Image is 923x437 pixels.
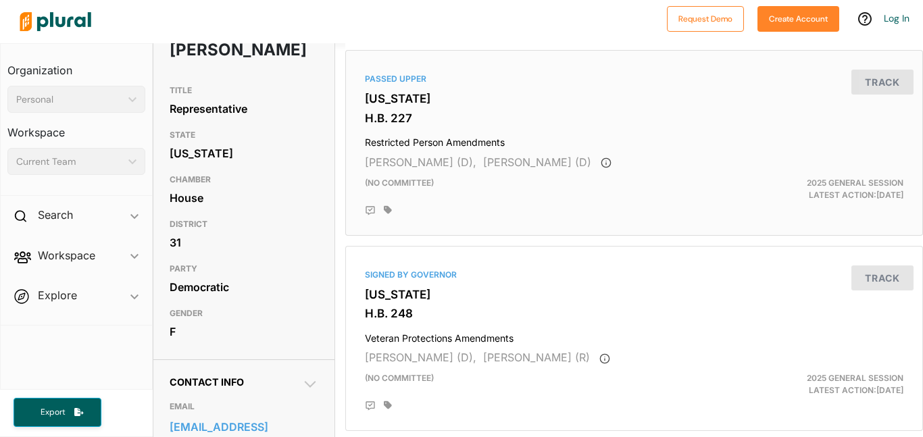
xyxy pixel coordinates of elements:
[483,351,590,364] span: [PERSON_NAME] (R)
[170,172,318,188] h3: CHAMBER
[355,177,727,201] div: (no committee)
[851,70,914,95] button: Track
[807,373,903,383] span: 2025 General Session
[170,322,318,342] div: F
[727,372,914,396] div: Latest Action: [DATE]
[365,351,476,364] span: [PERSON_NAME] (D),
[365,401,376,411] div: Add Position Statement
[16,93,123,107] div: Personal
[7,113,145,143] h3: Workspace
[31,407,74,418] span: Export
[355,372,727,396] div: (no committee)
[170,232,318,253] div: 31
[170,30,259,70] h1: [PERSON_NAME]
[757,11,839,25] a: Create Account
[170,188,318,208] div: House
[365,155,476,169] span: [PERSON_NAME] (D),
[365,205,376,216] div: Add Position Statement
[170,376,244,388] span: Contact Info
[365,288,903,301] h3: [US_STATE]
[807,178,903,188] span: 2025 General Session
[851,265,914,290] button: Track
[667,11,744,25] a: Request Demo
[170,261,318,277] h3: PARTY
[384,205,392,215] div: Add tags
[365,130,903,149] h4: Restricted Person Amendments
[170,399,318,415] h3: EMAIL
[170,127,318,143] h3: STATE
[365,269,903,281] div: Signed by Governor
[884,12,909,24] a: Log In
[365,73,903,85] div: Passed Upper
[16,155,123,169] div: Current Team
[170,143,318,163] div: [US_STATE]
[483,155,591,169] span: [PERSON_NAME] (D)
[170,216,318,232] h3: DISTRICT
[365,307,903,320] h3: H.B. 248
[170,82,318,99] h3: TITLE
[727,177,914,201] div: Latest Action: [DATE]
[384,401,392,410] div: Add tags
[170,305,318,322] h3: GENDER
[667,6,744,32] button: Request Demo
[365,111,903,125] h3: H.B. 227
[365,92,903,105] h3: [US_STATE]
[170,277,318,297] div: Democratic
[365,326,903,344] h4: Veteran Protections Amendments
[7,51,145,80] h3: Organization
[757,6,839,32] button: Create Account
[14,398,101,427] button: Export
[38,207,73,222] h2: Search
[170,99,318,119] div: Representative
